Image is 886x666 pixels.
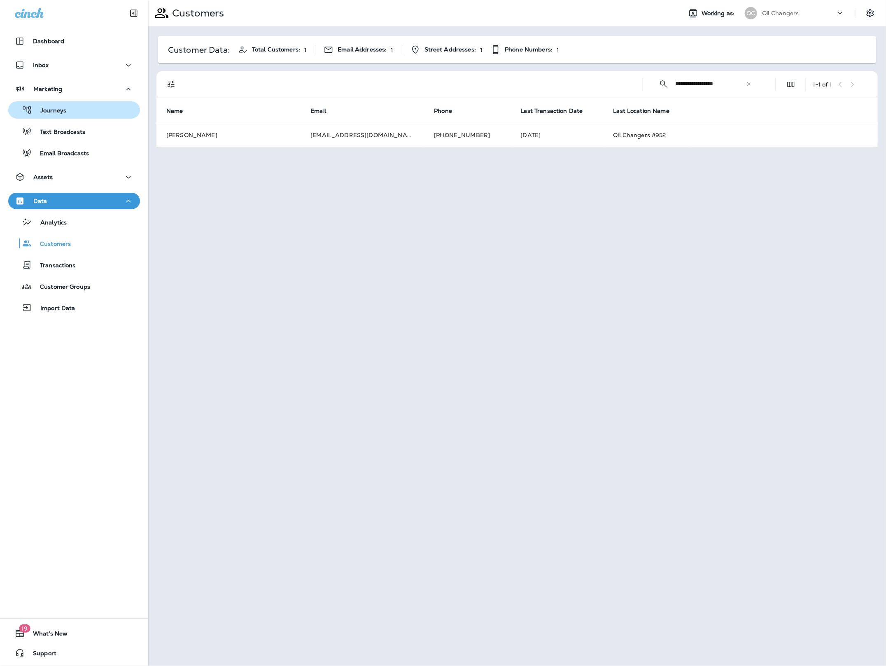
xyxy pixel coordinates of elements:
button: Customer Groups [8,278,140,295]
p: Email Broadcasts [32,150,89,158]
span: Last Transaction Date [521,107,583,115]
span: What's New [25,630,68,640]
span: Phone [434,107,463,115]
div: OC [745,7,757,19]
span: Phone [434,107,452,115]
span: Last Location Name [613,107,670,115]
div: 1 - 1 of 1 [813,81,832,88]
td: [PHONE_NUMBER] [424,123,511,147]
span: Name [166,107,194,115]
span: Street Addresses: [424,46,476,53]
p: 1 [304,47,307,53]
span: Email [310,107,337,115]
button: Collapse Sidebar [122,5,145,21]
p: Customer Groups [32,283,90,291]
p: Assets [33,174,53,180]
p: Customer Data: [168,47,230,53]
button: Edit Fields [783,76,799,93]
span: Email Addresses: [338,46,387,53]
button: Analytics [8,213,140,231]
p: Oil Changers [762,10,799,16]
button: Inbox [8,57,140,73]
span: Email [310,107,326,115]
td: [DATE] [511,123,604,147]
p: Marketing [33,86,62,92]
button: Journeys [8,101,140,119]
button: Filters [163,76,180,93]
span: 19 [19,624,30,633]
span: Support [25,650,56,660]
td: [PERSON_NAME] [156,123,301,147]
span: Name [166,107,183,115]
span: Total Customers: [252,46,300,53]
button: Data [8,193,140,209]
p: Journeys [32,107,66,115]
button: Import Data [8,299,140,316]
button: Email Broadcasts [8,144,140,161]
p: 1 [391,47,394,53]
p: Data [33,198,47,204]
p: Analytics [32,219,67,227]
p: Customers [32,241,71,248]
p: Text Broadcasts [32,129,85,136]
button: Dashboard [8,33,140,49]
span: Oil Changers #952 [613,131,666,139]
button: 19What's New [8,625,140,642]
p: Dashboard [33,38,64,44]
td: [EMAIL_ADDRESS][DOMAIN_NAME] [301,123,424,147]
p: Transactions [32,262,76,270]
button: Support [8,645,140,661]
p: 1 [557,47,559,53]
span: Last Location Name [613,107,681,115]
span: Phone Numbers: [505,46,553,53]
p: 1 [480,47,483,53]
span: Last Transaction Date [521,107,594,115]
button: Settings [863,6,878,21]
p: Import Data [32,305,75,313]
button: Text Broadcasts [8,123,140,140]
button: Customers [8,235,140,252]
button: Assets [8,169,140,185]
p: Customers [169,7,224,19]
button: Transactions [8,256,140,273]
button: Collapse Search [655,76,672,92]
span: Working as: [702,10,737,17]
button: Marketing [8,81,140,97]
p: Inbox [33,62,49,68]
